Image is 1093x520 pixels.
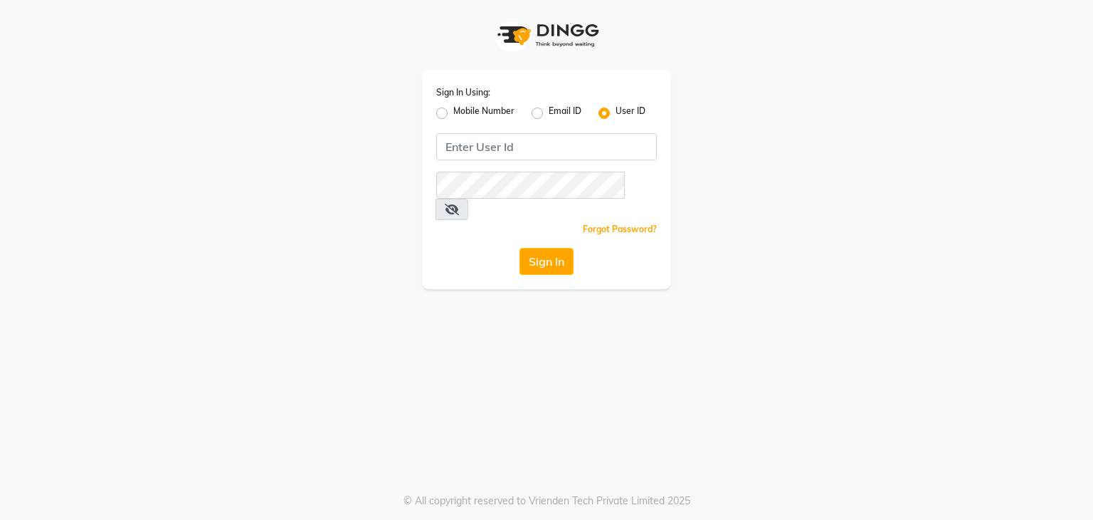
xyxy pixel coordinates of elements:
[490,14,603,56] img: logo1.svg
[519,248,574,275] button: Sign In
[583,224,657,234] a: Forgot Password?
[616,105,645,122] label: User ID
[453,105,514,122] label: Mobile Number
[436,133,657,160] input: Username
[436,172,625,199] input: Username
[549,105,581,122] label: Email ID
[436,86,490,99] label: Sign In Using:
